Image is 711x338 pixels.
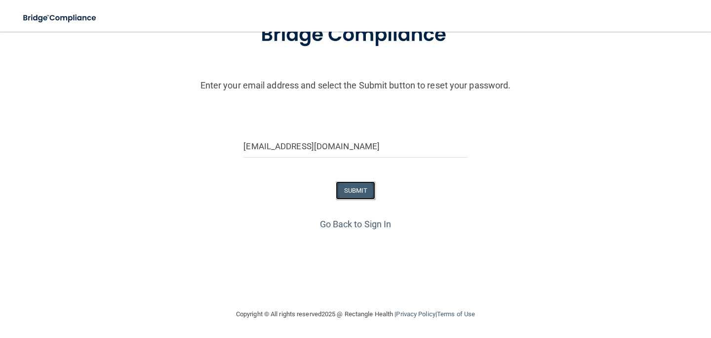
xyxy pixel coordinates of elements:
a: Privacy Policy [396,310,435,318]
a: Terms of Use [437,310,475,318]
div: Copyright © All rights reserved 2025 @ Rectangle Health | | [175,298,536,330]
input: Email [243,135,467,158]
img: bridge_compliance_login_screen.278c3ca4.svg [15,8,106,28]
button: SUBMIT [336,181,376,200]
img: bridge_compliance_login_screen.278c3ca4.svg [240,9,471,61]
a: Go Back to Sign In [320,219,392,229]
